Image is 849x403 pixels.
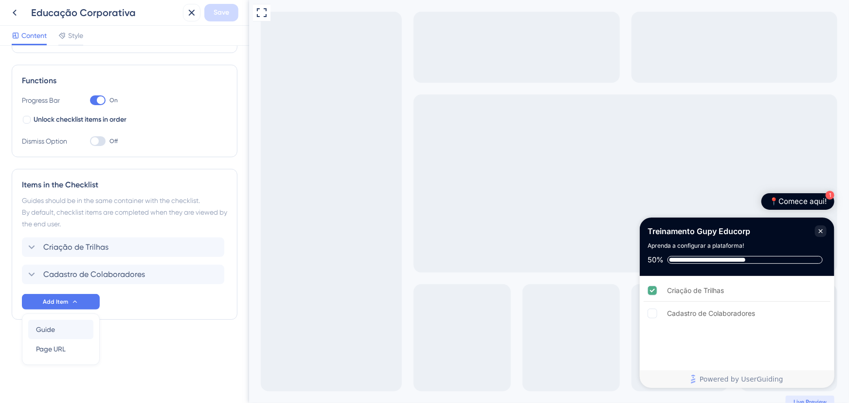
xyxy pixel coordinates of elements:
[43,241,108,253] span: Criação de Trilhas
[22,94,71,106] div: Progress Bar
[391,218,585,388] div: Checklist Container
[22,75,227,87] div: Functions
[395,280,581,302] div: Criação de Trilhas is complete.
[22,135,71,147] div: Dismiss Option
[398,241,495,251] div: Aprenda a configurar a plataforma!
[22,294,100,310] button: Add Item
[21,30,47,41] span: Content
[68,30,83,41] span: Style
[395,303,581,324] div: Cadastro de Colaboradores is incomplete.
[28,339,93,359] button: Page URL
[398,225,501,237] div: Treinamento Gupy Educorp
[398,256,415,264] div: 50%
[391,370,585,388] div: Footer
[520,197,578,206] div: 📍Comece aqui!
[22,179,227,191] div: Items in the Checklist
[451,373,534,385] span: Powered by UserGuiding
[214,7,229,18] span: Save
[28,320,93,339] button: Guide
[566,225,578,237] div: Close Checklist
[512,193,585,210] div: Open 📍Comece aqui! checklist, remaining modules: 1
[109,96,118,104] span: On
[36,343,66,355] span: Page URL
[43,269,145,280] span: Cadastro de Colaboradores
[34,114,126,126] span: Unlock checklist items in order
[418,308,506,319] div: Cadastro de Colaboradores
[31,6,179,19] div: Educação Corporativa
[204,4,238,21] button: Save
[36,324,55,335] span: Guide
[577,191,585,200] div: 1
[109,137,118,145] span: Off
[418,285,475,296] div: Criação de Trilhas
[22,195,227,230] div: Guides should be in the same container with the checklist. By default, checklist items are comple...
[398,256,578,264] div: Checklist progress: 50%
[43,298,68,306] span: Add Item
[391,276,585,369] div: Checklist items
